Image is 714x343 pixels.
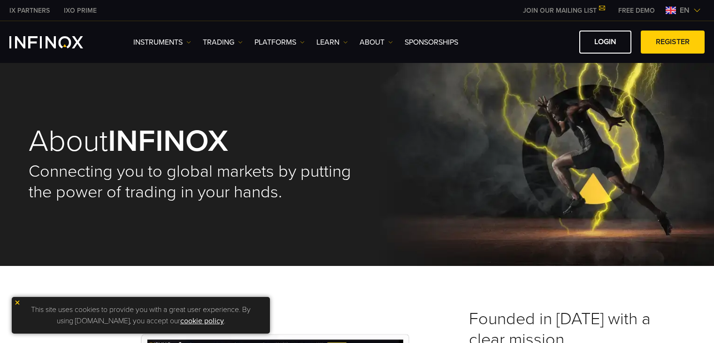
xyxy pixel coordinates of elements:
[29,126,357,156] h1: About
[29,161,357,203] h2: Connecting you to global markets by putting the power of trading in your hands.
[133,37,191,48] a: Instruments
[180,316,224,326] a: cookie policy
[16,302,265,329] p: This site uses cookies to provide you with a great user experience. By using [DOMAIN_NAME], you a...
[57,6,104,16] a: INFINOX
[9,36,105,48] a: INFINOX Logo
[611,6,662,16] a: INFINOX MENU
[405,37,458,48] a: SPONSORSHIPS
[203,37,243,48] a: TRADING
[516,7,611,15] a: JOIN OUR MAILING LIST
[676,5,693,16] span: en
[360,37,393,48] a: ABOUT
[641,31,705,54] a: REGISTER
[579,31,631,54] a: LOGIN
[108,123,228,160] strong: INFINOX
[254,37,305,48] a: PLATFORMS
[14,299,21,306] img: yellow close icon
[2,6,57,16] a: INFINOX
[316,37,348,48] a: Learn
